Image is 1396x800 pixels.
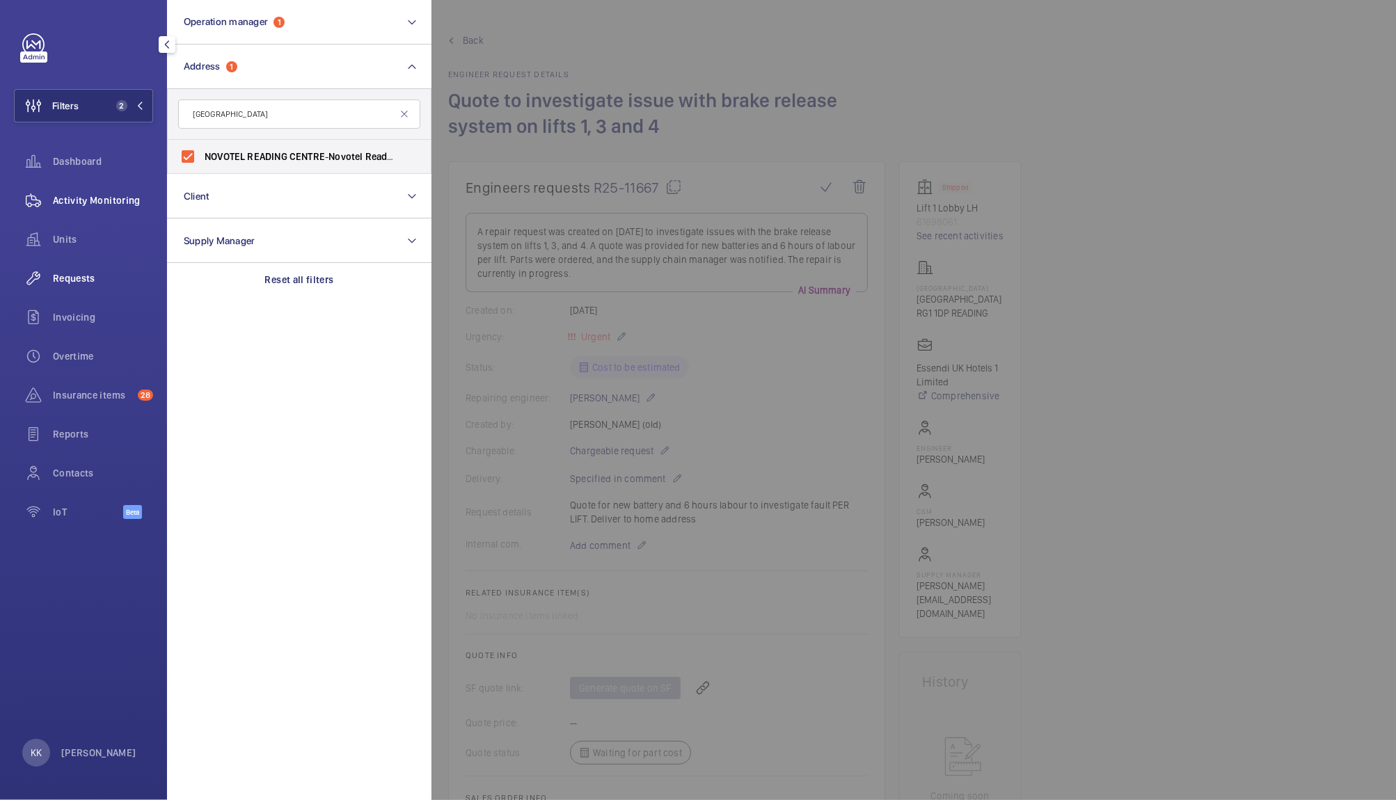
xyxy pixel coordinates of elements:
button: Filters2 [14,89,153,122]
span: Beta [123,505,142,519]
span: 2 [116,100,127,111]
span: Contacts [53,466,153,480]
span: IoT [53,505,123,519]
span: Filters [52,99,79,113]
span: Reports [53,427,153,441]
p: [PERSON_NAME] [61,746,136,760]
span: Dashboard [53,154,153,168]
span: Overtime [53,349,153,363]
span: 28 [138,390,153,401]
span: Invoicing [53,310,153,324]
span: Insurance items [53,388,132,402]
p: KK [31,746,42,760]
span: Activity Monitoring [53,193,153,207]
span: Units [53,232,153,246]
span: Requests [53,271,153,285]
